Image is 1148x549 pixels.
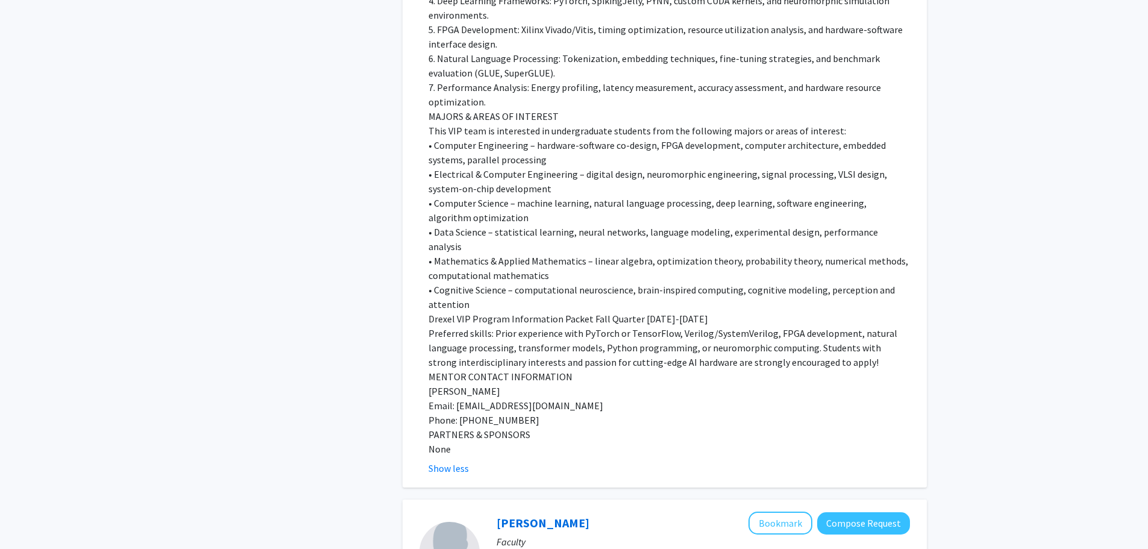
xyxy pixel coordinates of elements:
[497,535,910,549] p: Faculty
[428,225,910,254] p: • Data Science – statistical learning, neural networks, language modeling, experimental design, p...
[9,495,51,540] iframe: Chat
[428,80,910,109] p: 7. Performance Analysis: Energy profiling, latency measurement, accuracy assessment, and hardware...
[428,413,910,427] p: Phone: [PHONE_NUMBER]
[428,461,469,475] button: Show less
[428,369,910,384] p: MENTOR CONTACT INFORMATION
[428,326,910,369] p: Preferred skills: Prior experience with PyTorch or TensorFlow, Verilog/SystemVerilog, FPGA develo...
[497,515,589,530] a: [PERSON_NAME]
[428,442,910,456] p: None
[428,51,910,80] p: 6. Natural Language Processing: Tokenization, embedding techniques, fine-tuning strategies, and b...
[428,138,910,167] p: • Computer Engineering – hardware-software co-design, FPGA development, computer architecture, em...
[428,427,910,442] p: PARTNERS & SPONSORS
[428,109,910,124] p: MAJORS & AREAS OF INTEREST
[428,283,910,312] p: • Cognitive Science – computational neuroscience, brain-inspired computing, cognitive modeling, p...
[428,312,910,326] p: Drexel VIP Program Information Packet Fall Quarter [DATE]-[DATE]
[817,512,910,535] button: Compose Request to Nagarajan Kandasamy
[428,196,910,225] p: • Computer Science – machine learning, natural language processing, deep learning, software engin...
[428,398,910,413] p: Email: [EMAIL_ADDRESS][DOMAIN_NAME]
[428,124,910,138] p: This VIP team is interested in undergraduate students from the following majors or areas of inter...
[748,512,812,535] button: Add Nagarajan Kandasamy to Bookmarks
[428,254,910,283] p: • Mathematics & Applied Mathematics – linear algebra, optimization theory, probability theory, nu...
[428,22,910,51] p: 5. FPGA Development: Xilinx Vivado/Vitis, timing optimization, resource utilization analysis, and...
[428,167,910,196] p: • Electrical & Computer Engineering – digital design, neuromorphic engineering, signal processing...
[428,384,910,398] p: [PERSON_NAME]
